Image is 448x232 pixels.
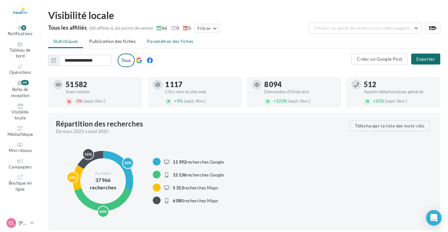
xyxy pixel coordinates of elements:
[173,172,186,177] span: 15 136
[9,70,31,75] span: Opérations
[411,54,440,65] button: Exporter
[48,10,440,20] div: Visibilité locale
[364,89,435,94] div: Appels téléphoniques générés
[173,172,224,177] span: recherches Google
[273,98,276,104] span: +
[8,31,33,36] span: Notifications
[156,25,167,31] span: 66
[89,25,153,31] div: (68 affiliés & 66 points de vente)
[309,23,422,34] button: Choisir un point de vente ou un code magasin
[118,54,135,67] label: Tous
[184,98,206,104] span: (sept.-févr.)
[173,159,186,165] span: 11 392
[21,25,26,30] div: 8
[273,98,287,104] span: 123%
[314,25,410,31] span: Choisir un point de vente ou un code magasin
[19,220,28,226] p: [PERSON_NAME]
[174,98,183,104] span: 9%
[5,40,35,60] a: Tableau de bord
[56,128,344,135] div: De mars 2025 à août 2025
[9,164,32,169] span: Campagnes
[21,80,29,85] div: 49
[5,63,35,76] a: Opérations
[194,24,219,33] button: Filtrer
[171,25,179,31] span: 0
[5,102,35,122] a: Visibilité locale
[66,89,137,94] div: Vues totales
[5,79,35,99] a: Boîte de réception 49
[11,87,29,98] span: Boîte de réception
[9,148,32,153] span: Mon réseau
[5,141,35,155] a: Mon réseau
[173,159,224,165] span: recherches Google
[173,185,184,190] span: 5 353
[165,81,237,88] div: 1 117
[373,98,384,104] span: 25%
[173,185,218,190] span: recherches Maps
[48,25,87,30] div: Tous les affiliés
[349,120,430,131] button: Télécharger la liste des mots-clés
[75,98,76,104] span: -
[264,89,336,94] div: Demandes d'itinéraire
[89,38,136,44] span: Publication des fiches
[9,181,32,192] span: Boutique en ligne
[165,89,237,94] div: Clics vers le site web
[364,81,435,88] div: 512
[174,98,177,104] span: +
[147,38,193,44] span: Paramètres des fiches
[5,24,35,38] button: Notifications 8
[373,98,375,104] span: +
[173,198,184,203] span: 6 085
[426,210,442,226] div: Open Intercom Messenger
[75,98,82,104] span: 3%
[351,54,408,65] button: Créer un Google Post
[83,98,105,104] span: (sept.-févr.)
[10,47,30,59] span: Tableau de bord
[12,109,28,121] span: Visibilité locale
[5,217,35,229] a: CL [PERSON_NAME]
[385,98,407,104] span: (sept.-févr.)
[182,25,191,31] span: 0
[5,125,35,138] a: Médiathèque
[5,157,35,171] a: Campagnes
[173,198,218,203] span: recherches Maps
[7,132,33,137] span: Médiathèque
[288,98,310,104] span: (sept.-févr.)
[56,120,143,127] div: Répartition des recherches
[5,173,35,193] a: Boutique en ligne
[66,81,137,88] div: 51 582
[264,81,336,88] div: 8 094
[9,220,14,226] span: CL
